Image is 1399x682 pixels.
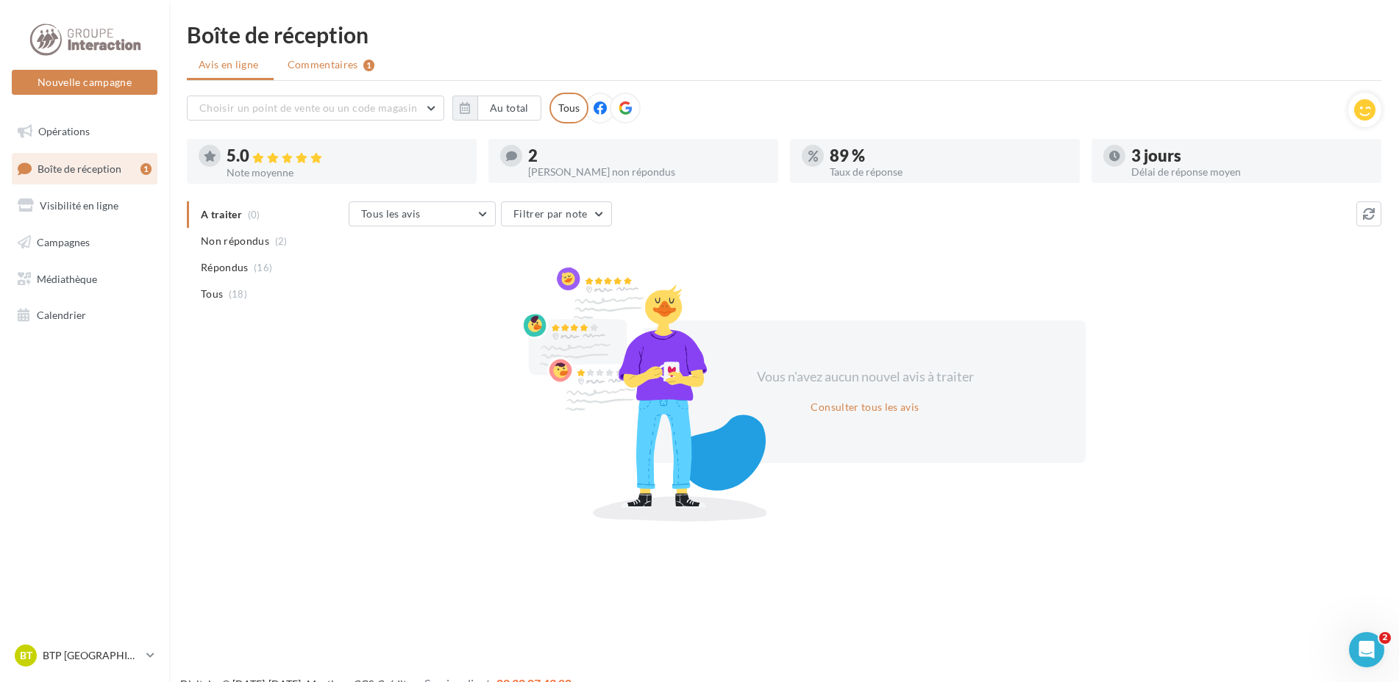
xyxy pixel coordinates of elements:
[477,96,541,121] button: Au total
[9,227,160,258] a: Campagnes
[549,93,588,123] div: Tous
[1131,167,1370,177] div: Délai de réponse moyen
[528,148,766,164] div: 2
[349,201,496,226] button: Tous les avis
[363,60,374,71] div: 1
[201,234,269,248] span: Non répondus
[830,148,1068,164] div: 89 %
[9,190,160,221] a: Visibilité en ligne
[38,162,121,174] span: Boîte de réception
[20,648,32,663] span: BT
[9,264,160,295] a: Médiathèque
[40,199,118,212] span: Visibilité en ligne
[361,207,421,220] span: Tous les avis
[140,163,152,175] div: 1
[187,96,444,121] button: Choisir un point de vente ou un code magasin
[37,309,86,321] span: Calendrier
[37,272,97,284] span: Médiathèque
[452,96,541,121] button: Au total
[9,153,160,184] a: Boîte de réception1
[738,367,992,387] div: Vous n'avez aucun nouvel avis à traiter
[501,201,612,226] button: Filtrer par note
[1349,632,1384,667] iframe: Intercom live chat
[43,648,140,663] p: BTP [GEOGRAPHIC_DATA]
[288,57,358,72] span: Commentaires
[37,236,90,248] span: Campagnes
[805,398,925,416] button: Consulter tous les avis
[201,287,223,301] span: Tous
[199,101,417,114] span: Choisir un point de vente ou un code magasin
[12,70,157,95] button: Nouvelle campagne
[830,167,1068,177] div: Taux de réponse
[1131,148,1370,164] div: 3 jours
[38,125,90,137] span: Opérations
[9,300,160,331] a: Calendrier
[227,168,465,178] div: Note moyenne
[229,288,247,300] span: (18)
[275,235,288,247] span: (2)
[1379,632,1391,644] span: 2
[187,24,1381,46] div: Boîte de réception
[254,262,272,273] span: (16)
[528,167,766,177] div: [PERSON_NAME] non répondus
[9,116,160,147] a: Opérations
[12,642,157,670] a: BT BTP [GEOGRAPHIC_DATA]
[201,260,249,275] span: Répondus
[227,148,465,165] div: 5.0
